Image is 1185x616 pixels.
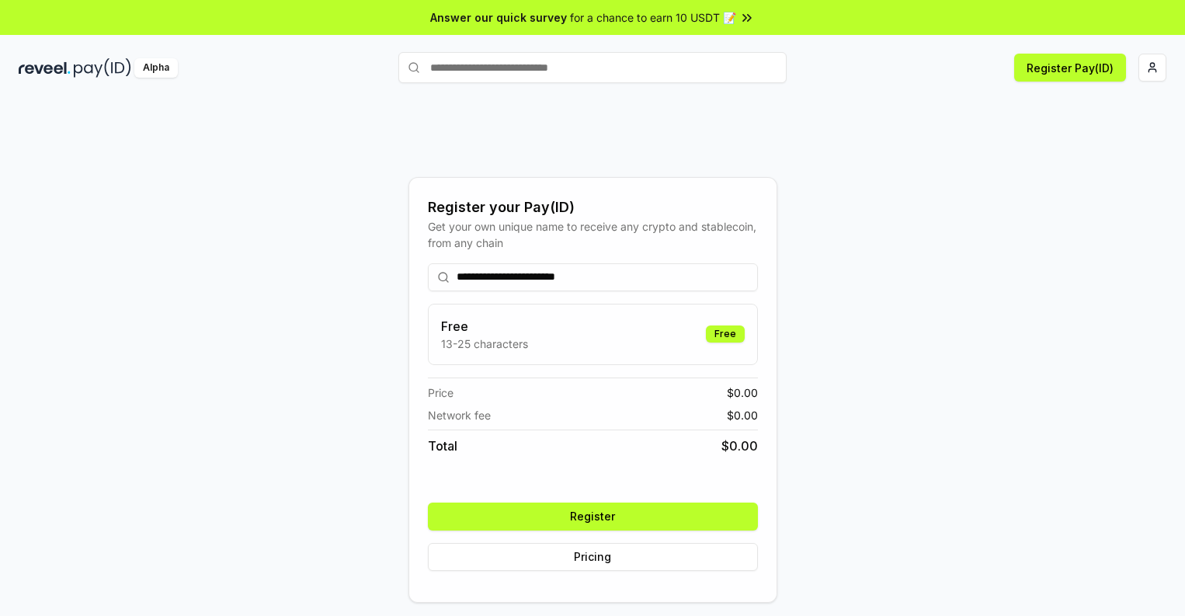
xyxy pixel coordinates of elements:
[706,325,745,343] div: Free
[428,503,758,531] button: Register
[721,437,758,455] span: $ 0.00
[441,317,528,336] h3: Free
[428,197,758,218] div: Register your Pay(ID)
[134,58,178,78] div: Alpha
[19,58,71,78] img: reveel_dark
[430,9,567,26] span: Answer our quick survey
[428,218,758,251] div: Get your own unique name to receive any crypto and stablecoin, from any chain
[1014,54,1126,82] button: Register Pay(ID)
[727,385,758,401] span: $ 0.00
[570,9,736,26] span: for a chance to earn 10 USDT 📝
[428,407,491,423] span: Network fee
[441,336,528,352] p: 13-25 characters
[727,407,758,423] span: $ 0.00
[74,58,131,78] img: pay_id
[428,543,758,571] button: Pricing
[428,385,453,401] span: Price
[428,437,457,455] span: Total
